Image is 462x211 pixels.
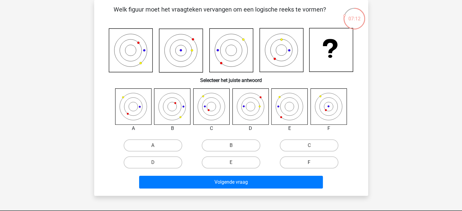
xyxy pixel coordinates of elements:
div: E [267,125,313,132]
div: A [111,125,156,132]
label: E [202,156,260,168]
div: B [149,125,195,132]
div: C [189,125,234,132]
label: C [280,139,338,151]
div: 07:12 [343,7,366,22]
label: D [124,156,182,168]
div: D [228,125,274,132]
label: A [124,139,182,151]
h6: Selecteer het juiste antwoord [104,73,358,83]
label: F [280,156,338,168]
label: B [202,139,260,151]
div: F [306,125,352,132]
button: Volgende vraag [139,176,323,189]
p: Welk figuur moet het vraagteken vervangen om een logische reeks te vormen? [104,5,336,23]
